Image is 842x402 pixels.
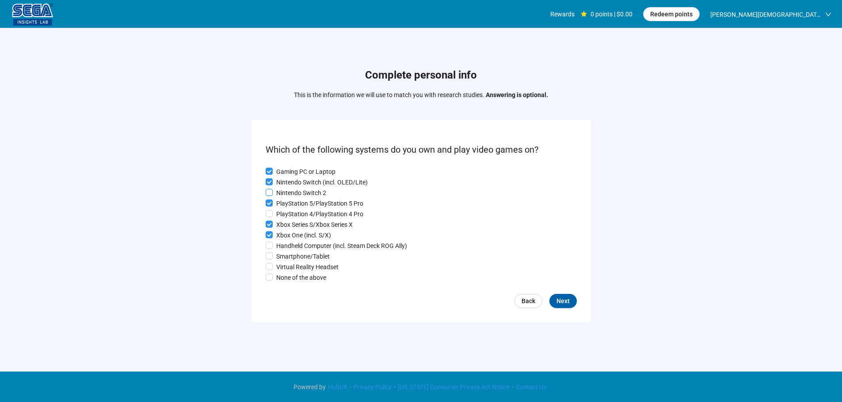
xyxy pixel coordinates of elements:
[276,199,363,208] p: PlayStation 5/PlayStation 5 Pro
[293,383,326,391] span: Powered by
[293,382,549,392] div: · · ·
[351,383,394,391] a: Privacy Policy
[396,383,512,391] a: [US_STATE] Consumer Privacy Act Notice
[549,294,577,308] button: Next
[825,11,831,18] span: down
[486,91,548,98] strong: Answering is optional.
[650,9,693,19] span: Redeem points
[276,273,326,282] p: None of the above
[294,67,548,84] h1: Complete personal info
[581,11,587,17] span: star
[710,0,821,29] span: [PERSON_NAME][DEMOGRAPHIC_DATA]
[276,220,353,229] p: Xbox Series S/Xbox Series X
[276,209,363,219] p: PlayStation 4/PlayStation 4 Pro
[294,90,548,100] p: This is the information we will use to match you with research studies.
[556,296,570,306] span: Next
[276,167,335,177] p: Gaming PC or Laptop
[514,294,542,308] a: Back
[276,252,330,261] p: Smartphone/Tablet
[514,383,549,391] a: Contact Us
[276,188,326,198] p: Nintendo Switch 2
[276,262,339,272] p: Virtual Reality Headset
[326,383,350,391] a: HubUX
[266,143,577,157] p: Which of the following systems do you own and play video games on?
[276,177,368,187] p: Nintendo Switch (incl. OLED/Lite)
[276,241,407,251] p: Handheld Computer (incl. Steam Deck ROG Ally)
[522,296,535,306] span: Back
[276,230,331,240] p: Xbox One (incl. S/X)
[643,7,700,21] button: Redeem points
